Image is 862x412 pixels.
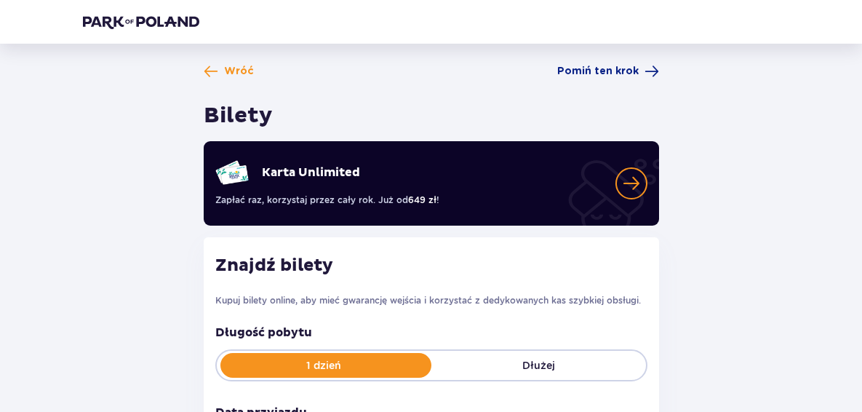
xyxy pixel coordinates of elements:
h1: Bilety [204,102,273,130]
a: Pomiń ten krok [557,64,659,79]
h2: Znajdź bilety [215,255,647,277]
p: Dłużej [431,358,646,373]
img: Park of Poland logo [83,15,199,29]
p: 1 dzień [217,358,431,373]
p: Długość pobytu [215,325,647,341]
span: Pomiń ten krok [557,64,639,79]
p: Kupuj bilety online, aby mieć gwarancję wejścia i korzystać z dedykowanych kas szybkiej obsługi. [215,294,647,307]
span: Wróć [224,64,254,79]
a: Wróć [204,64,254,79]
